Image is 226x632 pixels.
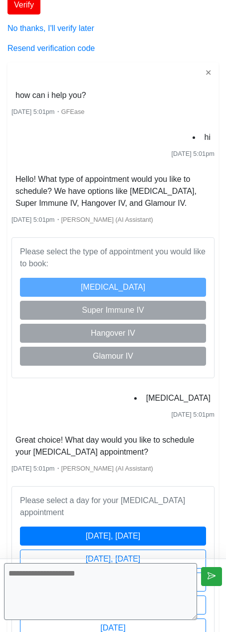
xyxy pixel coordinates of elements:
[20,246,206,270] p: Please select the type of appointment you would like to book:
[202,66,215,79] button: ✕
[61,465,153,472] span: [PERSON_NAME] (AI Assistant)
[20,347,206,366] button: Glamour IV
[11,216,55,223] span: [DATE] 5:01pm
[11,432,215,460] li: Great choice! What day would you like to schedule your [MEDICAL_DATA] appointment?
[20,527,206,546] button: [DATE], [DATE]
[20,550,206,569] button: [DATE], [DATE]
[11,108,84,115] small: ・
[11,87,90,103] li: how can i help you?
[11,108,55,115] span: [DATE] 5:01pm
[11,216,153,223] small: ・
[11,171,215,211] li: Hello! What type of appointment would you like to schedule? We have options like [MEDICAL_DATA], ...
[11,465,153,472] small: ・
[61,216,153,223] span: [PERSON_NAME] (AI Assistant)
[7,24,94,32] a: No thanks, I'll verify later
[20,301,206,320] button: Super Immune IV
[20,324,206,343] button: Hangover IV
[20,278,206,297] button: [MEDICAL_DATA]
[61,108,85,115] span: GFEase
[201,129,215,145] li: hi
[20,495,206,519] p: Please select a day for your [MEDICAL_DATA] appointment
[7,44,95,52] a: Resend verification code
[11,465,55,472] span: [DATE] 5:01pm
[142,390,215,406] li: [MEDICAL_DATA]
[171,411,215,418] span: [DATE] 5:01pm
[171,150,215,157] span: [DATE] 5:01pm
